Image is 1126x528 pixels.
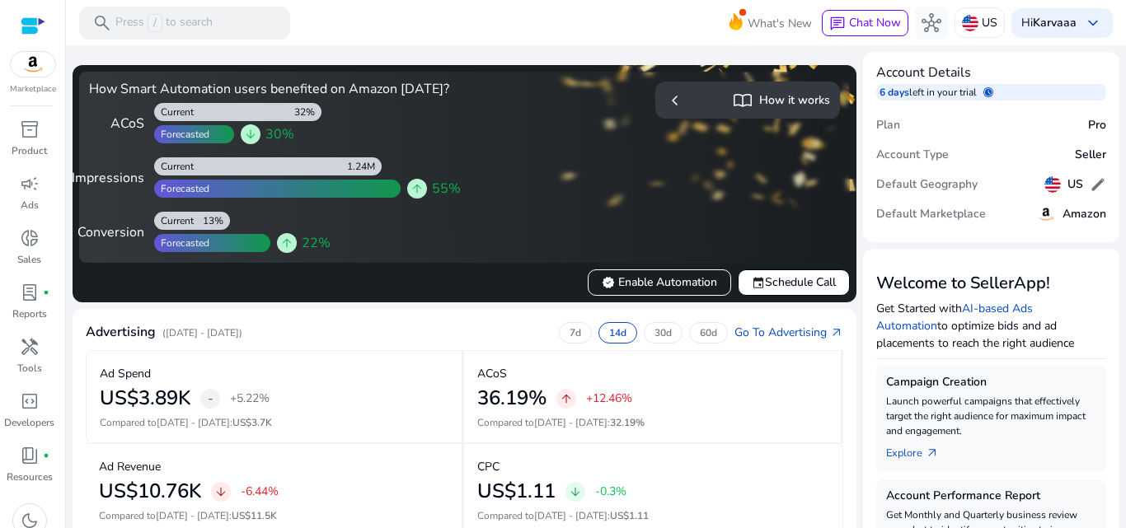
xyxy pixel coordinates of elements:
[759,94,830,108] h5: How it works
[1075,148,1106,162] h5: Seller
[43,452,49,459] span: fiber_manual_record
[154,182,209,195] div: Forecasted
[280,236,293,250] span: arrow_upward
[915,7,948,40] button: hub
[876,148,949,162] h5: Account Type
[89,168,144,188] div: Impressions
[595,486,626,498] p: -0.3%
[830,326,843,339] span: arrow_outward
[20,337,40,357] span: handyman
[21,198,39,213] p: Ads
[602,273,717,291] span: Enable Automation
[244,128,257,141] span: arrow_downward
[477,386,547,410] h2: 36.19%
[609,326,626,339] p: 14d
[752,276,765,289] span: event
[162,325,242,340] p: ([DATE] - [DATE])
[154,128,209,141] div: Forecasted
[89,222,144,242] div: Conversion
[922,13,941,33] span: hub
[347,160,382,173] div: 1.24M
[909,86,983,99] p: left in your trial
[411,182,424,195] span: arrow_upward
[20,228,40,248] span: donut_small
[4,415,54,430] p: Developers
[12,143,47,158] p: Product
[886,438,952,461] a: Explorearrow_outward
[586,393,632,404] p: +12.46%
[154,214,194,227] div: Current
[588,269,731,296] button: verifiedEnable Automation
[1083,13,1103,33] span: keyboard_arrow_down
[294,105,321,119] div: 32%
[156,509,229,522] span: [DATE] - [DATE]
[10,83,56,96] p: Marketplace
[1090,176,1106,193] span: edit
[99,508,448,523] p: Compared to :
[1088,119,1106,133] h5: Pro
[11,52,55,77] img: amazon.svg
[232,509,277,522] span: US$11.5K
[876,178,978,192] h5: Default Geography
[733,91,753,110] span: import_contacts
[100,415,448,430] p: Compared to :
[876,208,986,222] h5: Default Marketplace
[20,174,40,194] span: campaign
[983,87,993,97] span: schedule
[560,392,573,405] span: arrow_upward
[1063,208,1106,222] h5: Amazon
[43,289,49,296] span: fiber_manual_record
[230,393,270,404] p: +5.22%
[99,479,201,503] h2: US$10.76K
[148,14,162,32] span: /
[20,391,40,411] span: code_blocks
[822,10,908,36] button: chatChat Now
[876,273,1107,293] h3: Welcome to SellerApp!
[477,458,500,475] p: CPC
[1036,204,1056,224] img: amazon.svg
[849,15,901,30] span: Chat Now
[208,389,213,409] span: -
[214,485,228,498] span: arrow_downward
[477,415,827,430] p: Compared to :
[302,233,331,253] span: 22%
[534,416,608,429] span: [DATE] - [DATE]
[748,9,812,38] span: What's New
[154,160,194,173] div: Current
[17,252,41,267] p: Sales
[534,509,608,522] span: [DATE] - [DATE]
[1033,15,1077,30] b: Karvaaa
[829,16,846,32] span: chat
[1044,176,1061,193] img: us.svg
[752,273,836,291] span: Schedule Call
[89,82,457,97] h4: How Smart Automation users benefited on Amazon [DATE]?
[1021,17,1077,29] p: Hi
[86,325,156,340] h4: Advertising
[569,485,582,498] span: arrow_downward
[17,361,42,376] p: Tools
[20,119,40,139] span: inventory_2
[654,326,672,339] p: 30d
[876,119,900,133] h5: Plan
[876,300,1107,352] p: Get Started with to optimize bids and ad placements to reach the right audience
[154,105,194,119] div: Current
[734,324,843,341] a: Go To Advertisingarrow_outward
[100,365,151,382] p: Ad Spend
[962,15,978,31] img: us.svg
[92,13,112,33] span: search
[610,509,649,522] span: US$1.11
[1067,178,1083,192] h5: US
[154,236,209,250] div: Forecasted
[876,301,1033,334] a: AI-based Ads Automation
[926,446,939,460] span: arrow_outward
[477,508,828,523] p: Compared to :
[432,179,461,199] span: 55%
[115,14,213,32] p: Press to search
[20,283,40,302] span: lab_profile
[232,416,272,429] span: US$3.7K
[886,489,1097,503] h5: Account Performance Report
[886,394,1097,438] p: Launch powerful campaigns that effectively target the right audience for maximum impact and engag...
[20,446,40,465] span: book_4
[241,486,279,498] p: -6.44%
[610,416,645,429] span: 32.19%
